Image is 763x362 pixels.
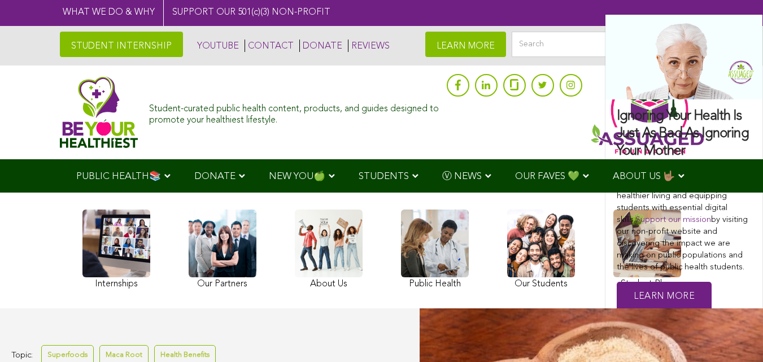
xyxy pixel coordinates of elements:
[442,172,482,181] span: Ⓥ NEWS
[76,172,161,181] span: PUBLIC HEALTH📚
[425,32,506,57] a: LEARN MORE
[60,159,704,193] div: Navigation Menu
[512,32,704,57] input: Search
[149,98,441,125] div: Student-curated public health content, products, and guides designed to promote your healthiest l...
[591,71,704,154] img: Assuaged App
[245,40,294,52] a: CONTACT
[510,79,518,90] img: glassdoor
[194,172,236,181] span: DONATE
[194,40,239,52] a: YOUTUBE
[613,172,675,181] span: ABOUT US 🤟🏽
[60,76,138,148] img: Assuaged
[359,172,409,181] span: STUDENTS
[617,282,712,312] a: Learn More
[515,172,579,181] span: OUR FAVES 💚
[60,32,183,57] a: STUDENT INTERNSHIP
[299,40,342,52] a: DONATE
[348,40,390,52] a: REVIEWS
[707,308,763,362] iframe: Chat Widget
[269,172,325,181] span: NEW YOU🍏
